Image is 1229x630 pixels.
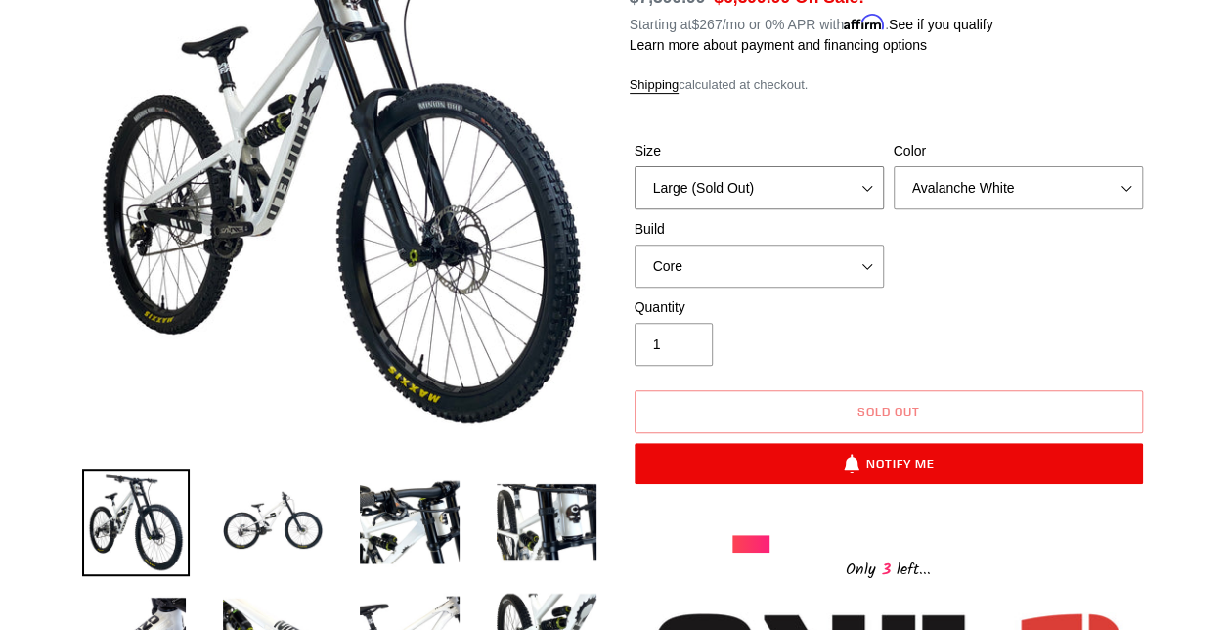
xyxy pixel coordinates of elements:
[356,469,463,576] img: Load image into Gallery viewer, ONE.2 DH - Complete Bike
[876,558,897,582] span: 3
[630,77,680,94] a: Shipping
[635,141,884,161] label: Size
[219,469,327,576] img: Load image into Gallery viewer, ONE.2 DH - Complete Bike
[732,553,1045,583] div: Only left...
[691,17,722,32] span: $267
[635,297,884,318] label: Quantity
[894,141,1143,161] label: Color
[635,219,884,240] label: Build
[630,37,927,53] a: Learn more about payment and financing options
[635,390,1143,433] button: Sold out
[630,10,993,35] p: Starting at /mo or 0% APR with .
[635,443,1143,484] button: Notify Me
[82,469,190,576] img: Load image into Gallery viewer, ONE.2 DH - Complete Bike
[889,17,993,32] a: See if you qualify - Learn more about Affirm Financing (opens in modal)
[493,469,600,576] img: Load image into Gallery viewer, ONE.2 DH - Complete Bike
[844,14,885,30] span: Affirm
[857,404,920,419] span: Sold out
[630,75,1148,95] div: calculated at checkout.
